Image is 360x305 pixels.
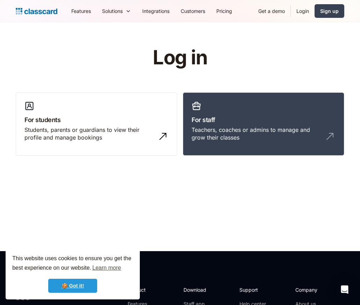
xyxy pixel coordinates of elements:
div: Open Intercom Messenger [336,281,353,298]
a: For studentsStudents, parents or guardians to view their profile and manage bookings [16,92,177,156]
div: Solutions [96,3,137,19]
h2: Support [239,286,268,293]
a: Integrations [137,3,175,19]
a: Login [291,3,315,19]
a: dismiss cookie message [48,279,97,293]
h2: Download [183,286,212,293]
a: Customers [175,3,211,19]
a: learn more about cookies [91,263,122,273]
a: Logo [16,6,57,16]
h2: Product [128,286,165,293]
a: Sign up [315,4,344,18]
a: Features [66,3,96,19]
a: Get a demo [253,3,290,19]
h3: For staff [192,115,336,125]
div: Solutions [102,7,123,15]
span: This website uses cookies to ensure you get the best experience on our website. [12,254,133,273]
a: For staffTeachers, coaches or admins to manage and grow their classes [183,92,344,156]
div: Sign up [320,7,339,15]
div: Teachers, coaches or admins to manage and grow their classes [192,126,322,142]
a: Pricing [211,3,238,19]
h2: Company [295,286,342,293]
h1: Log in [69,47,291,69]
div: cookieconsent [6,248,140,299]
div: Students, parents or guardians to view their profile and manage bookings [24,126,154,142]
h3: For students [24,115,168,125]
